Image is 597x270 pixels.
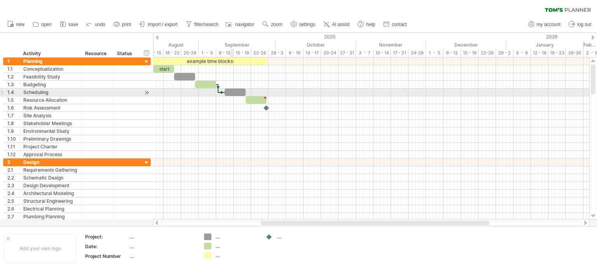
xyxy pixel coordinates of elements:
div: 1.3 [7,81,19,88]
div: Stakeholder Meetings [23,120,77,127]
div: November 2025 [356,41,426,49]
span: open [41,22,52,27]
span: save [68,22,78,27]
div: 20-24 [321,49,339,57]
div: Resource Allocation [23,96,77,104]
div: Planning [23,57,77,65]
div: 1.12 [7,151,19,158]
a: save [58,19,80,30]
div: .... [215,252,258,259]
a: import / export [137,19,180,30]
a: filter/search [184,19,221,30]
div: 1.9 [7,127,19,135]
div: .... [129,243,195,250]
a: log out [567,19,594,30]
div: 19 - 23 [548,49,566,57]
a: print [112,19,133,30]
span: log out [577,22,591,27]
div: 29 - 3 [269,49,286,57]
a: contact [381,19,409,30]
div: Project: [85,233,128,240]
div: 6 - 10 [286,49,304,57]
div: 1.4 [7,89,19,96]
div: 22-26 [251,49,269,57]
div: 2 [7,159,19,166]
div: 13 - 17 [304,49,321,57]
span: print [122,22,131,27]
div: 1.7 [7,112,19,119]
div: December 2025 [426,41,506,49]
div: Project Charter [23,143,77,150]
div: .... [129,233,195,240]
div: 1.8 [7,120,19,127]
div: 15 - 19 [461,49,478,57]
span: AI assist [332,22,349,27]
div: September 2025 [199,41,276,49]
div: Status [117,50,134,57]
div: 2.3 [7,182,19,189]
a: open [31,19,54,30]
span: my account [537,22,560,27]
span: undo [95,22,105,27]
div: 3 - 7 [356,49,374,57]
div: .... [129,253,195,260]
div: January 2026 [506,41,583,49]
div: Conceptualization [23,65,77,73]
div: start [153,65,174,73]
div: 1 [7,57,19,65]
div: 22-26 [478,49,496,57]
div: 25-29 [181,49,199,57]
div: 1.11 [7,143,19,150]
div: 1 - 5 [199,49,216,57]
a: new [5,19,27,30]
div: 8 - 12 [443,49,461,57]
div: .... [215,233,258,240]
div: Preliminary Drawings [23,135,77,143]
div: 1.2 [7,73,19,80]
div: Electrical Planning [23,205,77,213]
div: Scheduling [23,89,77,96]
a: AI assist [321,19,352,30]
div: 2.5 [7,197,19,205]
span: settings [299,22,315,27]
div: .... [215,243,258,249]
span: zoom [271,22,282,27]
div: 15 - 19 [234,49,251,57]
div: 2.7 [7,213,19,220]
div: 18 - 22 [164,49,181,57]
span: help [366,22,375,27]
div: 12 - 16 [531,49,548,57]
div: 2.1 [7,166,19,174]
a: help [356,19,377,30]
div: 1.5 [7,96,19,104]
div: 10 - 14 [374,49,391,57]
div: Design Development [23,182,77,189]
div: 11 - 15 [146,49,164,57]
div: 2.2 [7,174,19,181]
div: Architectural Modeling [23,190,77,197]
div: Requirements Gathering [23,166,77,174]
span: contact [392,22,407,27]
div: Approval Process [23,151,77,158]
div: 17 - 21 [391,49,408,57]
div: scroll to activity [143,89,150,97]
div: 5 - 9 [513,49,531,57]
span: filter/search [194,22,218,27]
div: 1.10 [7,135,19,143]
div: .... [277,233,319,240]
div: 26-30 [566,49,583,57]
a: navigator [225,19,257,30]
a: undo [84,19,108,30]
a: my account [526,19,563,30]
div: Budgeting [23,81,77,88]
div: Structural Engineering [23,197,77,205]
div: Add your own logo [4,234,77,263]
span: import / export [148,22,178,27]
span: new [16,22,24,27]
div: 2.6 [7,205,19,213]
div: October 2025 [276,41,356,49]
div: 2.4 [7,190,19,197]
div: 8 - 12 [216,49,234,57]
div: Activity [23,50,77,57]
div: 1.6 [7,104,19,111]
